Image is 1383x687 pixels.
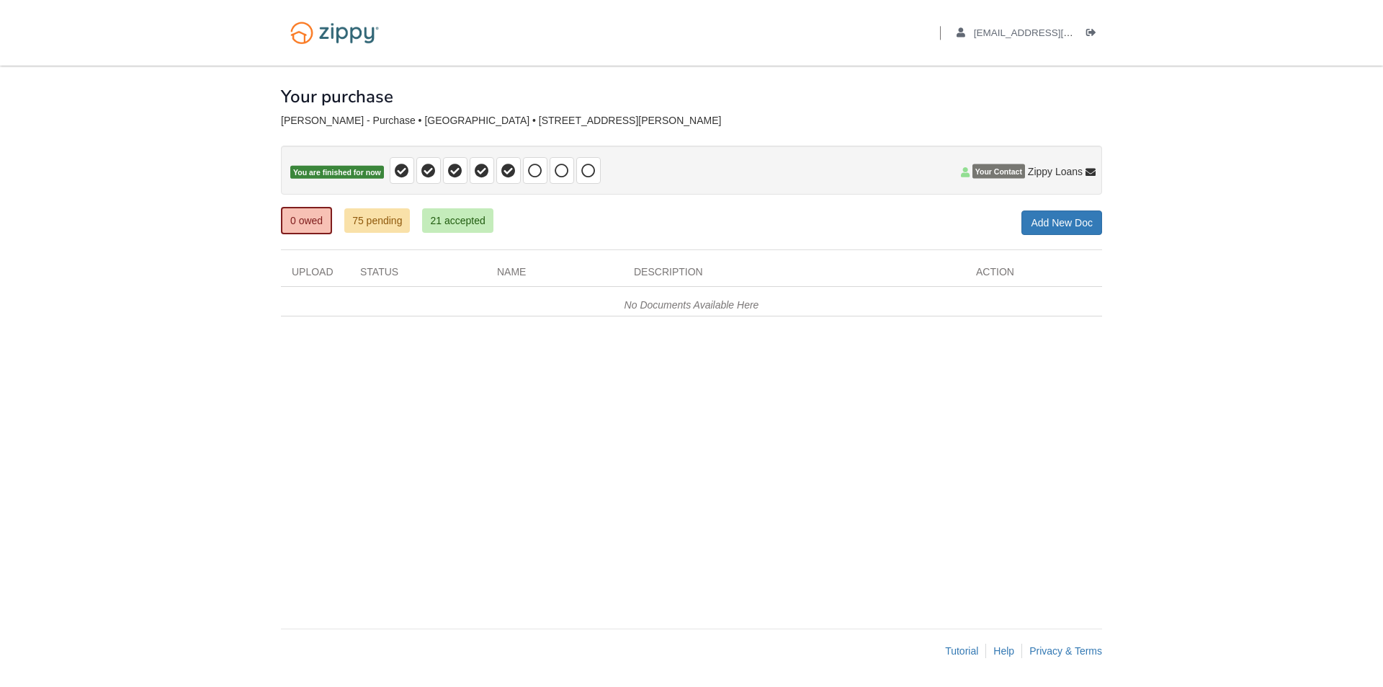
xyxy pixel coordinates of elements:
[972,164,1025,179] span: Your Contact
[993,645,1014,657] a: Help
[1029,645,1102,657] a: Privacy & Terms
[281,265,349,286] div: Upload
[945,645,978,657] a: Tutorial
[1021,210,1102,235] a: Add New Doc
[349,265,486,286] div: Status
[422,208,493,233] a: 21 accepted
[623,265,965,286] div: Description
[290,166,384,179] span: You are finished for now
[281,87,393,106] h1: Your purchase
[957,27,1139,42] a: edit profile
[486,265,623,286] div: Name
[281,115,1102,127] div: [PERSON_NAME] - Purchase • [GEOGRAPHIC_DATA] • [STREET_ADDRESS][PERSON_NAME]
[1028,164,1083,179] span: Zippy Loans
[281,14,388,51] img: Logo
[281,207,332,234] a: 0 owed
[344,208,410,233] a: 75 pending
[625,299,759,311] em: No Documents Available Here
[1086,27,1102,42] a: Log out
[965,265,1102,286] div: Action
[974,27,1139,38] span: aaboley88@icloud.com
